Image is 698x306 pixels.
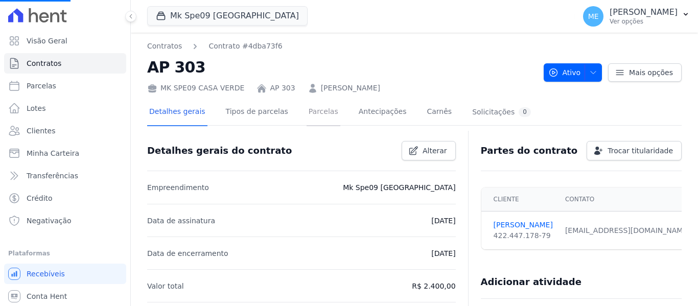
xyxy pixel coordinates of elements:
[27,148,79,158] span: Minha Carteira
[587,141,682,160] a: Trocar titularidade
[629,67,673,78] span: Mais opções
[588,13,599,20] span: ME
[4,166,126,186] a: Transferências
[470,99,533,126] a: Solicitações0
[519,107,531,117] div: 0
[544,63,602,82] button: Ativo
[431,247,455,260] p: [DATE]
[423,146,447,156] span: Alterar
[27,269,65,279] span: Recebíveis
[4,210,126,231] a: Negativação
[147,56,536,79] h2: AP 303
[147,83,244,93] div: MK SPE09 CASA VERDE
[357,99,409,126] a: Antecipações
[224,99,290,126] a: Tipos de parcelas
[27,291,67,301] span: Conta Hent
[4,264,126,284] a: Recebíveis
[608,63,682,82] a: Mais opções
[412,280,455,292] p: R$ 2.400,00
[4,98,126,119] a: Lotes
[147,145,292,157] h3: Detalhes gerais do contrato
[27,193,53,203] span: Crédito
[4,53,126,74] a: Contratos
[147,41,182,52] a: Contratos
[472,107,531,117] div: Solicitações
[494,230,553,241] div: 422.447.178-79
[4,121,126,141] a: Clientes
[147,41,283,52] nav: Breadcrumb
[147,215,215,227] p: Data de assinatura
[147,41,536,52] nav: Breadcrumb
[548,63,581,82] span: Ativo
[343,181,455,194] p: Mk Spe09 [GEOGRAPHIC_DATA]
[147,99,207,126] a: Detalhes gerais
[425,99,454,126] a: Carnês
[481,276,581,288] h3: Adicionar atividade
[307,99,340,126] a: Parcelas
[27,126,55,136] span: Clientes
[494,220,553,230] a: [PERSON_NAME]
[27,171,78,181] span: Transferências
[27,81,56,91] span: Parcelas
[610,17,678,26] p: Ver opções
[147,181,209,194] p: Empreendimento
[608,146,673,156] span: Trocar titularidade
[481,145,578,157] h3: Partes do contrato
[27,58,61,68] span: Contratos
[4,188,126,208] a: Crédito
[4,143,126,163] a: Minha Carteira
[147,6,308,26] button: Mk Spe09 [GEOGRAPHIC_DATA]
[610,7,678,17] p: [PERSON_NAME]
[481,187,559,211] th: Cliente
[270,83,295,93] a: AP 303
[27,36,67,46] span: Visão Geral
[431,215,455,227] p: [DATE]
[321,83,380,93] a: [PERSON_NAME]
[4,76,126,96] a: Parcelas
[4,31,126,51] a: Visão Geral
[147,247,228,260] p: Data de encerramento
[402,141,456,160] a: Alterar
[27,103,46,113] span: Lotes
[147,280,184,292] p: Valor total
[8,247,122,260] div: Plataformas
[575,2,698,31] button: ME [PERSON_NAME] Ver opções
[27,216,72,226] span: Negativação
[208,41,282,52] a: Contrato #4dba73f6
